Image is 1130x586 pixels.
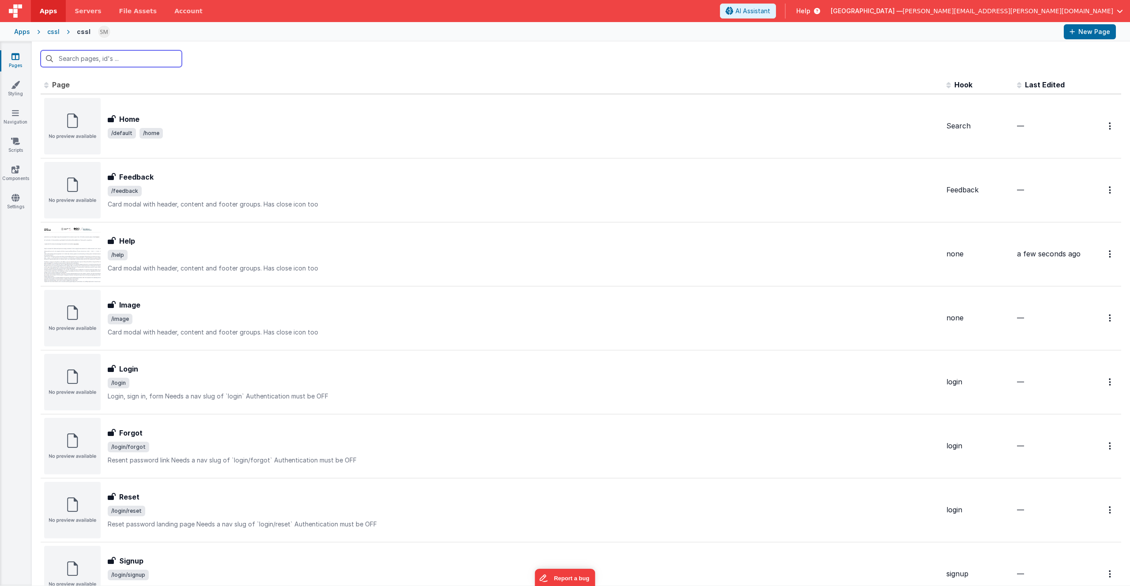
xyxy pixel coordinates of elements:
span: Last Edited [1025,80,1065,89]
div: login [946,441,1010,451]
img: e9616e60dfe10b317d64a5e98ec8e357 [98,26,110,38]
div: cssl [77,27,90,36]
span: — [1017,185,1024,194]
span: /login/forgot [108,442,149,452]
p: Reset password landing page Needs a nav slug of `login/reset` Authentication must be OFF [108,520,939,529]
input: Search pages, id's ... [41,50,182,67]
h3: Login [119,364,138,374]
p: Card modal with header, content and footer groups. Has close icon too [108,328,939,337]
p: Card modal with header, content and footer groups. Has close icon too [108,200,939,209]
h3: Image [119,300,140,310]
h3: Reset [119,492,139,502]
span: /login/signup [108,570,149,580]
span: — [1017,121,1024,130]
span: — [1017,505,1024,514]
div: Search [946,121,1010,131]
button: Options [1104,501,1118,519]
button: New Page [1064,24,1116,39]
span: Help [796,7,810,15]
button: [GEOGRAPHIC_DATA] — [PERSON_NAME][EMAIL_ADDRESS][PERSON_NAME][DOMAIN_NAME] [831,7,1123,15]
span: Page [52,80,70,89]
div: Apps [14,27,30,36]
span: /feedback [108,186,142,196]
button: Options [1104,117,1118,135]
span: /login/reset [108,506,145,516]
button: Options [1104,309,1118,327]
button: Options [1104,181,1118,199]
h3: Forgot [119,428,143,438]
button: Options [1104,373,1118,391]
span: [PERSON_NAME][EMAIL_ADDRESS][PERSON_NAME][DOMAIN_NAME] [903,7,1113,15]
span: [GEOGRAPHIC_DATA] — [831,7,903,15]
h3: Home [119,114,139,124]
div: none [946,249,1010,259]
span: /default [108,128,136,139]
div: signup [946,569,1010,579]
div: cssl [47,27,60,36]
span: /image [108,314,132,324]
span: — [1017,313,1024,322]
span: File Assets [119,7,157,15]
button: Options [1104,565,1118,583]
button: Options [1104,245,1118,263]
span: Apps [40,7,57,15]
span: /help [108,250,128,260]
h3: Signup [119,556,143,566]
button: Options [1104,437,1118,455]
span: Hook [954,80,972,89]
h3: Feedback [119,172,154,182]
button: AI Assistant [720,4,776,19]
span: — [1017,441,1024,450]
p: Login, sign in, form Needs a nav slug of `login` Authentication must be OFF [108,392,939,401]
div: Feedback [946,185,1010,195]
span: /login [108,378,129,388]
span: a few seconds ago [1017,249,1081,258]
div: none [946,313,1010,323]
div: login [946,505,1010,515]
span: — [1017,377,1024,386]
span: AI Assistant [735,7,770,15]
span: Servers [75,7,101,15]
p: Resent password link Needs a nav slug of `login/forgot` Authentication must be OFF [108,456,939,465]
p: Card modal with header, content and footer groups. Has close icon too [108,264,939,273]
span: /home [139,128,163,139]
div: login [946,377,1010,387]
span: — [1017,569,1024,578]
h3: Help [119,236,135,246]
